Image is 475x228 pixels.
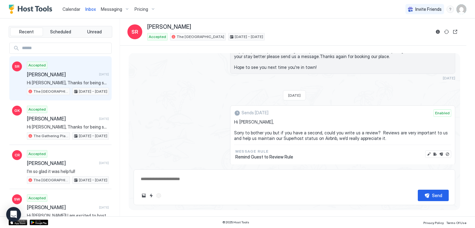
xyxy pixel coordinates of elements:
[177,34,224,40] span: The [GEOGRAPHIC_DATA]
[443,76,455,80] span: [DATE]
[27,160,96,166] span: [PERSON_NAME]
[19,43,111,53] input: Input Field
[99,205,109,209] span: [DATE]
[423,219,444,226] a: Privacy Policy
[50,29,71,35] span: Scheduled
[33,89,68,94] span: The [GEOGRAPHIC_DATA]
[435,110,450,116] span: Enabled
[62,6,80,12] a: Calendar
[443,28,450,36] button: Sync reservation
[9,220,27,225] a: App Store
[434,28,442,36] button: Reservation information
[79,177,107,183] span: [DATE] - [DATE]
[149,34,166,40] span: Accepted
[33,177,68,183] span: The [GEOGRAPHIC_DATA]
[14,196,20,202] span: SW
[235,149,293,154] span: Message Rule
[30,220,48,225] a: Google Play Store
[222,220,249,224] span: © 2025 Host Tools
[87,29,102,35] span: Unread
[27,80,109,86] span: Hi [PERSON_NAME], Thanks for being such a great guest and leaving the place so clean. We left you...
[288,93,301,98] span: [DATE]
[15,64,19,69] span: SR
[242,110,268,116] span: Sends [DATE]
[27,213,109,218] span: Hi [PERSON_NAME]! I am excited to host you at The Gathering Place! LOCATION: [STREET_ADDRESS] KEY...
[234,119,451,141] span: Hi [PERSON_NAME], Sorry to bother you but if you have a second, could you write us a review? Revi...
[19,29,34,35] span: Recent
[418,190,449,201] button: Send
[27,169,109,174] span: I’m so glad it was helpful!
[432,192,442,199] div: Send
[99,72,109,76] span: [DATE]
[9,5,55,14] a: Host Tools Logo
[85,6,96,12] a: Inbox
[147,23,191,31] span: [PERSON_NAME]
[131,28,138,36] span: SR
[6,207,21,222] div: Open Intercom Messenger
[140,192,148,199] button: Upload image
[28,151,46,157] span: Accepted
[99,161,109,165] span: [DATE]
[27,116,96,122] span: [PERSON_NAME]
[79,89,107,94] span: [DATE] - [DATE]
[444,151,451,157] button: Disable message
[27,204,96,210] span: [PERSON_NAME]
[27,124,109,130] span: Hi [PERSON_NAME], Thanks for being such a great guest and leaving the place so clean. We left you...
[446,219,466,226] a: Terms Of Use
[79,133,107,139] span: [DATE] - [DATE]
[135,6,148,12] span: Pricing
[33,133,68,139] span: The Gathering Place
[27,71,96,78] span: [PERSON_NAME]
[10,27,43,36] button: Recent
[447,6,454,13] div: menu
[426,151,432,157] button: Edit message
[101,6,122,12] span: Messaging
[28,62,46,68] span: Accepted
[432,151,438,157] button: Edit rule
[235,34,263,40] span: [DATE] - [DATE]
[148,192,155,199] button: Quick reply
[28,107,46,112] span: Accepted
[99,117,109,121] span: [DATE]
[456,4,466,14] div: User profile
[9,26,112,38] div: tab-group
[415,6,442,12] span: Invite Friends
[28,195,46,201] span: Accepted
[446,221,466,225] span: Terms Of Use
[451,28,459,36] button: Open reservation
[15,152,20,158] span: CR
[44,27,77,36] button: Scheduled
[438,151,444,157] button: Send now
[14,108,20,113] span: GK
[78,27,111,36] button: Unread
[235,154,293,160] span: Remind Guest to Review Rule
[423,221,444,225] span: Privacy Policy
